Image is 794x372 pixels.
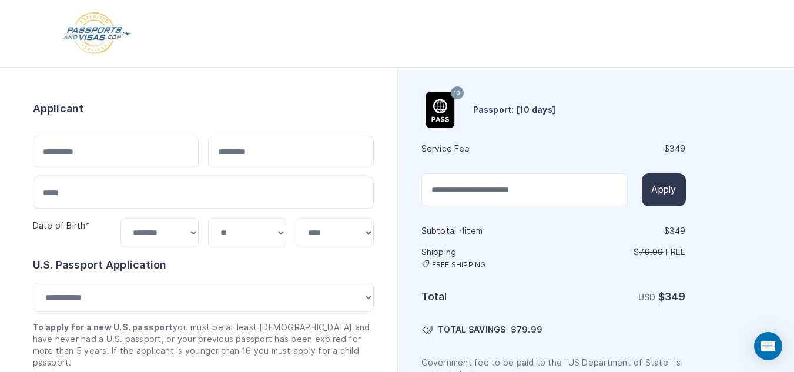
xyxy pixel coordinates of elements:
[422,92,458,128] img: Product Name
[473,104,556,116] h6: Passport: [10 days]
[669,226,686,236] span: 349
[665,290,686,303] span: 349
[555,225,686,237] div: $
[638,293,656,302] span: USD
[666,247,686,257] span: Free
[461,226,465,236] span: 1
[754,332,782,360] div: Open Intercom Messenger
[511,324,542,336] span: $
[438,324,506,336] span: TOTAL SAVINGS
[33,257,374,273] h6: U.S. Passport Application
[669,144,686,153] span: 349
[432,260,486,270] span: FREE SHIPPING
[639,247,663,257] span: 79.99
[555,143,686,155] div: $
[33,323,173,332] strong: To apply for a new U.S. passport
[421,246,552,270] h6: Shipping
[421,225,552,237] h6: Subtotal · item
[517,325,542,334] span: 79.99
[33,221,90,230] label: Date of Birth*
[421,143,552,155] h6: Service Fee
[454,86,460,101] span: 10
[33,100,84,117] h6: Applicant
[658,290,686,303] strong: $
[62,12,132,55] img: Logo
[642,173,685,206] button: Apply
[555,246,686,258] p: $
[421,289,552,305] h6: Total
[33,321,374,368] p: you must be at least [DEMOGRAPHIC_DATA] and have never had a U.S. passport, or your previous pass...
